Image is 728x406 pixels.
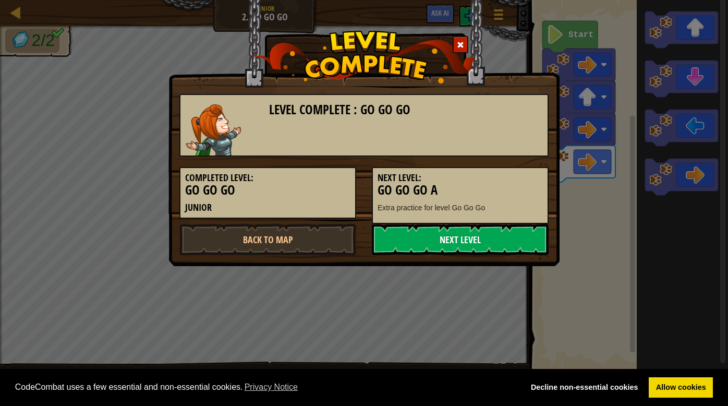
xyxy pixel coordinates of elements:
a: Next Level [372,224,549,255]
h5: Completed Level: [185,173,350,183]
img: level_complete.png [252,31,476,83]
h5: Junior [185,202,350,213]
h3: Level Complete : Go Go Go [269,103,543,117]
a: allow cookies [649,377,713,398]
a: deny cookies [524,377,645,398]
h3: Go Go Go [185,183,350,197]
h5: Next Level: [378,173,543,183]
p: Extra practice for level Go Go Go [378,202,543,213]
a: Back to Map [179,224,356,255]
h3: Go Go Go A [378,183,543,197]
a: learn more about cookies [243,379,300,395]
img: captain.png [186,104,241,156]
span: CodeCombat uses a few essential and non-essential cookies. [15,379,516,395]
